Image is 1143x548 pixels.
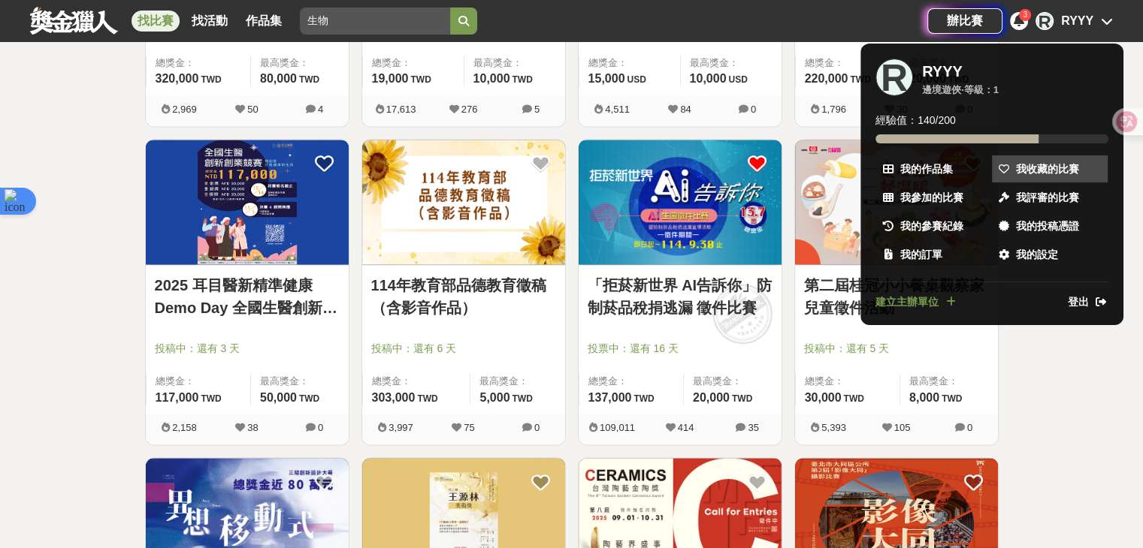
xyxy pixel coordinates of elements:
[992,184,1108,211] a: 我評審的比賽
[1068,294,1089,310] span: 登出
[964,83,999,98] div: 等級： 1
[992,241,1108,268] a: 我的設定
[876,155,992,182] a: 我的作品集
[1016,190,1079,206] span: 我評審的比賽
[961,83,964,98] span: ·
[922,62,963,80] div: RYYY
[900,161,953,177] span: 我的作品集
[900,218,963,234] span: 我的參賽紀錄
[1068,294,1108,310] a: 登出
[900,190,963,206] span: 我參加的比賽
[1016,161,1079,177] span: 我收藏的比賽
[1023,11,1027,19] span: 3
[875,113,956,128] span: 經驗值： 140 / 200
[992,155,1108,182] a: 我收藏的比賽
[900,247,942,263] span: 我的訂單
[1016,247,1058,263] span: 我的設定
[1016,218,1079,234] span: 我的投稿憑證
[876,241,992,268] a: 我的訂單
[922,83,961,98] div: 邊境遊俠
[875,294,958,310] a: 建立主辦單位
[876,184,992,211] a: 我參加的比賽
[927,8,1002,34] a: 辦比賽
[992,212,1108,239] a: 我的投稿憑證
[875,59,913,96] div: R
[875,294,939,310] span: 建立主辦單位
[876,212,992,239] a: 我的參賽紀錄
